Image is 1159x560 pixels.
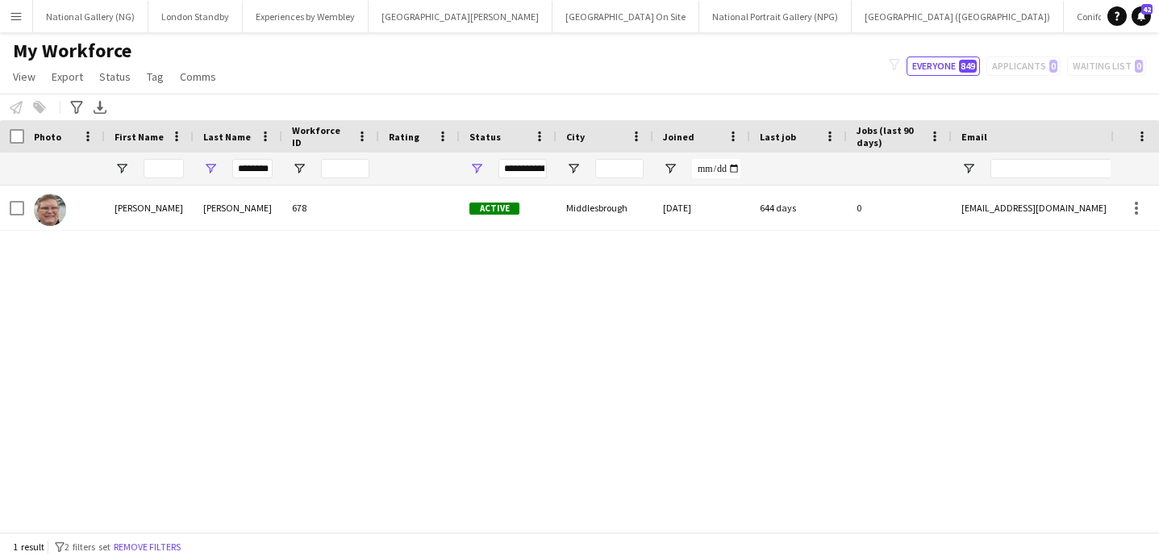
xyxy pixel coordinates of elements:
[595,159,644,178] input: City Filter Input
[52,69,83,84] span: Export
[469,203,519,215] span: Active
[699,1,852,32] button: National Portrait Gallery (NPG)
[99,69,131,84] span: Status
[105,186,194,230] div: [PERSON_NAME]
[110,538,184,556] button: Remove filters
[653,186,750,230] div: [DATE]
[115,131,164,143] span: First Name
[203,131,251,143] span: Last Name
[147,69,164,84] span: Tag
[173,66,223,87] a: Comms
[282,186,379,230] div: 678
[663,131,694,143] span: Joined
[180,69,216,84] span: Comms
[857,124,923,148] span: Jobs (last 90 days)
[760,131,796,143] span: Last job
[33,1,148,32] button: National Gallery (NG)
[961,161,976,176] button: Open Filter Menu
[67,98,86,117] app-action-btn: Advanced filters
[90,98,110,117] app-action-btn: Export XLSX
[148,1,243,32] button: London Standby
[369,1,552,32] button: [GEOGRAPHIC_DATA][PERSON_NAME]
[243,1,369,32] button: Experiences by Wembley
[6,66,42,87] a: View
[45,66,90,87] a: Export
[663,161,677,176] button: Open Filter Menu
[389,131,419,143] span: Rating
[13,69,35,84] span: View
[469,161,484,176] button: Open Filter Menu
[1141,4,1153,15] span: 42
[566,131,585,143] span: City
[907,56,980,76] button: Everyone849
[1132,6,1151,26] a: 42
[65,541,110,553] span: 2 filters set
[959,60,977,73] span: 849
[115,161,129,176] button: Open Filter Menu
[692,159,740,178] input: Joined Filter Input
[566,161,581,176] button: Open Filter Menu
[847,186,952,230] div: 0
[852,1,1064,32] button: [GEOGRAPHIC_DATA] ([GEOGRAPHIC_DATA])
[469,131,501,143] span: Status
[13,39,131,63] span: My Workforce
[194,186,282,230] div: [PERSON_NAME]
[750,186,847,230] div: 644 days
[552,1,699,32] button: [GEOGRAPHIC_DATA] On Site
[140,66,170,87] a: Tag
[232,159,273,178] input: Last Name Filter Input
[961,131,987,143] span: Email
[292,161,306,176] button: Open Filter Menu
[321,159,369,178] input: Workforce ID Filter Input
[93,66,137,87] a: Status
[34,131,61,143] span: Photo
[144,159,184,178] input: First Name Filter Input
[203,161,218,176] button: Open Filter Menu
[34,194,66,226] img: Terence Bytheway
[557,186,653,230] div: Middlesbrough
[292,124,350,148] span: Workforce ID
